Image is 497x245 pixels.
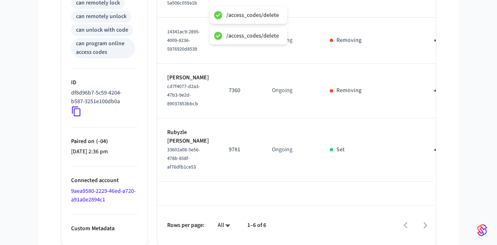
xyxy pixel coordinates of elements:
[229,86,252,95] p: 7360
[71,148,138,156] p: [DATE] 2:36 pm
[71,137,138,146] p: Paired on
[71,79,138,87] p: ID
[262,64,320,118] td: Ongoing
[336,86,361,95] p: Removing
[477,224,487,237] img: SeamLogoGradient.69752ec5.svg
[167,83,200,107] span: cd7f4077-d2a3-47b3-9e2d-89037853bbcb
[71,224,138,233] p: Custom Metadata
[94,137,108,146] span: ( -04 )
[71,187,136,204] a: 9aea9580-2229-46ed-a720-a91a0e2894c1
[76,26,128,35] div: can unlock with code
[229,146,252,154] p: 9781
[336,36,361,45] p: Removing
[76,12,127,21] div: can remotely unlock
[214,220,234,231] div: All
[336,146,345,154] p: Set
[226,32,279,39] div: /access_codes/delete
[167,28,200,53] span: 14341ac9-2895-4009-8236-5976920d8539
[76,39,130,57] div: can program online access codes
[71,89,134,106] p: df8d96b7-5c59-4204-b587-3251e100db0a
[226,12,279,19] div: /access_codes/delete
[167,128,209,146] p: Rubyzle [PERSON_NAME]
[167,221,205,230] p: Rows per page:
[71,176,138,185] p: Connected account
[167,74,209,82] p: [PERSON_NAME]
[167,146,200,171] span: 33602a08-5e56-478b-858f-af76dfb1ce53
[262,18,320,64] td: Ongoing
[247,221,266,230] p: 1–6 of 6
[262,118,320,182] td: Ongoing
